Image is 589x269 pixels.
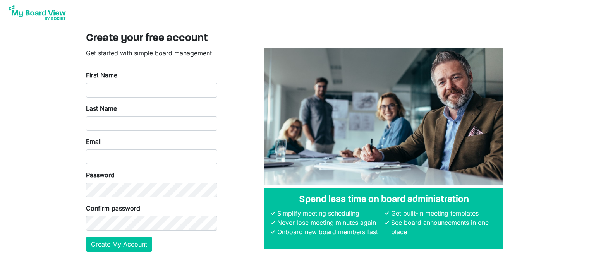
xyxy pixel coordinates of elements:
li: Onboard new board members fast [275,227,383,236]
img: My Board View Logo [6,3,68,22]
li: Get built-in meeting templates [389,209,497,218]
li: Never lose meeting minutes again [275,218,383,227]
h4: Spend less time on board administration [271,194,497,206]
label: First Name [86,70,117,80]
img: A photograph of board members sitting at a table [264,48,503,185]
label: Password [86,170,115,180]
label: Email [86,137,102,146]
label: Confirm password [86,204,140,213]
h3: Create your free account [86,32,503,45]
li: Simplify meeting scheduling [275,209,383,218]
label: Last Name [86,104,117,113]
li: See board announcements in one place [389,218,497,236]
button: Create My Account [86,237,152,252]
span: Get started with simple board management. [86,49,214,57]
